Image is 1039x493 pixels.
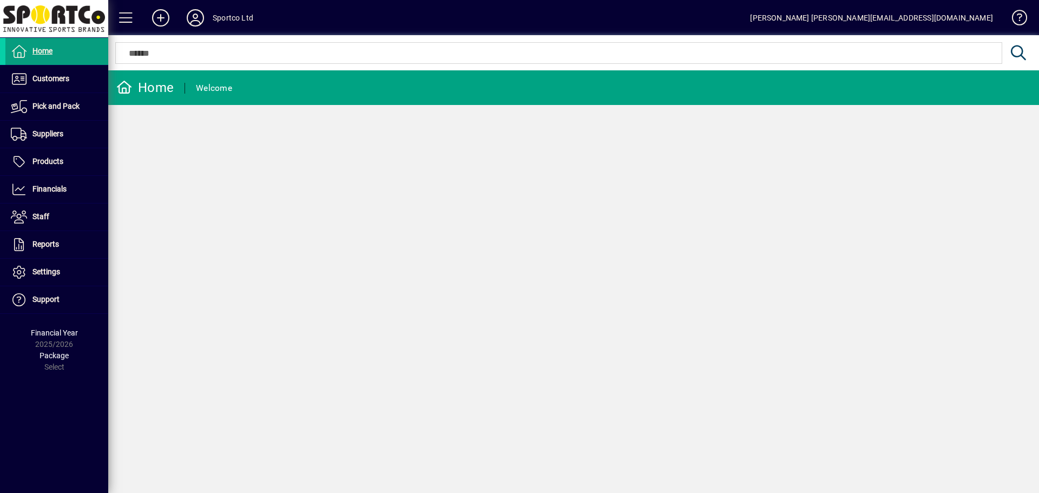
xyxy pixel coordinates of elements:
[32,240,59,248] span: Reports
[5,121,108,148] a: Suppliers
[116,79,174,96] div: Home
[32,157,63,166] span: Products
[5,93,108,120] a: Pick and Pack
[5,176,108,203] a: Financials
[196,80,232,97] div: Welcome
[32,74,69,83] span: Customers
[143,8,178,28] button: Add
[750,9,993,27] div: [PERSON_NAME] [PERSON_NAME][EMAIL_ADDRESS][DOMAIN_NAME]
[32,295,60,304] span: Support
[32,267,60,276] span: Settings
[1004,2,1025,37] a: Knowledge Base
[32,47,52,55] span: Home
[32,185,67,193] span: Financials
[213,9,253,27] div: Sportco Ltd
[5,148,108,175] a: Products
[5,65,108,93] a: Customers
[178,8,213,28] button: Profile
[32,129,63,138] span: Suppliers
[31,328,78,337] span: Financial Year
[32,212,49,221] span: Staff
[5,203,108,231] a: Staff
[5,286,108,313] a: Support
[40,351,69,360] span: Package
[5,259,108,286] a: Settings
[32,102,80,110] span: Pick and Pack
[5,231,108,258] a: Reports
